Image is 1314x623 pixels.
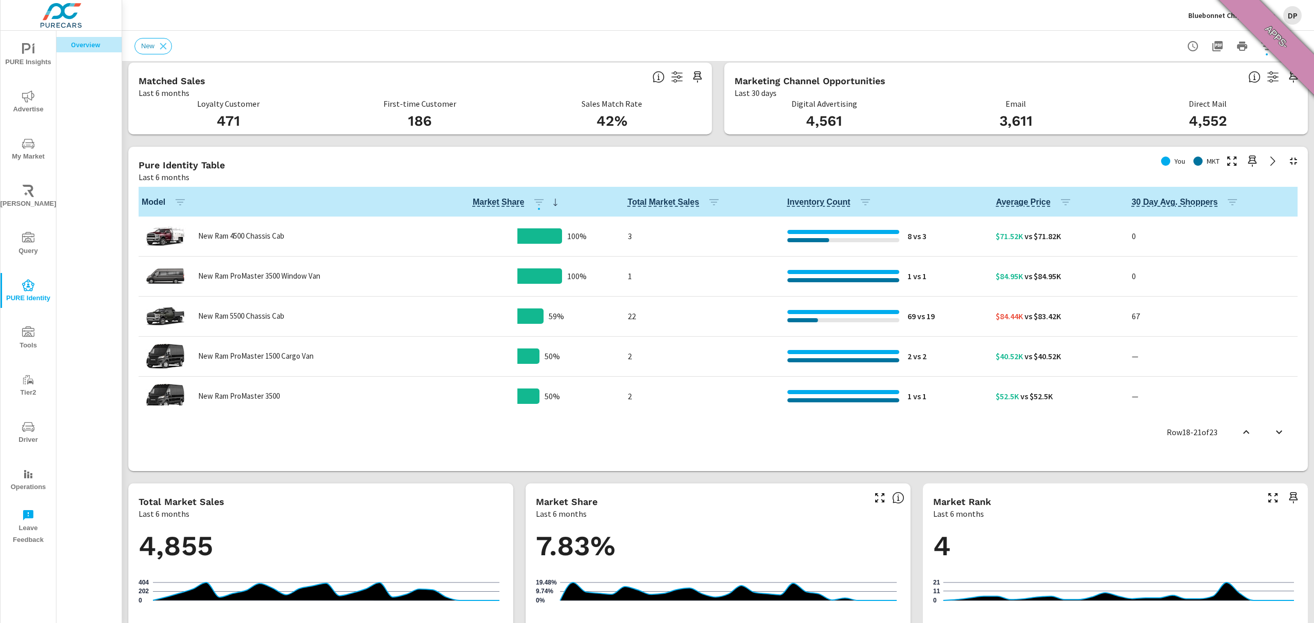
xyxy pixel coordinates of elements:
p: You [1174,156,1185,166]
button: "Export Report to PDF" [1207,36,1228,56]
a: See more details in report [1265,153,1281,169]
p: Sales Match Rate [522,99,702,108]
p: 50% [545,390,560,402]
span: Average Internet price per model across the market vs dealership. [996,196,1050,208]
p: vs $52.5K [1019,390,1053,402]
p: New Ram ProMaster 3500 Window Van [198,271,320,281]
button: Make Fullscreen [1224,153,1240,169]
h5: Pure Identity Table [139,160,225,170]
p: 100% [567,270,587,282]
span: PURE Identity shoppers interested in that specific model. [1132,196,1218,208]
p: 3 [628,230,771,242]
span: [PERSON_NAME] [4,185,53,210]
span: Model [142,196,190,208]
h3: 4,552 [1118,112,1298,130]
img: glamour [145,301,186,332]
button: Minimize Widget [1285,153,1302,169]
div: DP [1283,6,1302,25]
span: Matched shoppers that can be exported to each channel type. This is targetable traffic. [1248,71,1261,83]
span: Total sales for that model within the set market. [628,196,699,208]
span: Operations [4,468,53,493]
p: 2 [628,390,771,402]
h3: 471 [139,112,318,130]
button: Make Fullscreen [1265,490,1281,506]
span: PURE Insights [4,43,53,68]
span: Tools [4,326,53,352]
p: MKT [1207,156,1220,166]
p: 50% [545,350,560,362]
img: glamour [145,381,186,412]
p: 8 [907,230,912,242]
p: vs $84.95K [1023,270,1061,282]
h3: 186 [331,112,510,130]
p: 2 [907,350,912,362]
span: Inventory Count [787,196,876,208]
h5: Marketing Channel Opportunities [735,75,885,86]
span: Advertise [4,90,53,115]
p: Last 6 months [536,508,587,520]
span: Tier2 [4,374,53,399]
span: Average Price [996,196,1075,208]
p: vs 3 [912,230,926,242]
p: $84.44K [996,310,1023,322]
text: 19.48% [536,579,557,586]
text: 0% [536,597,545,604]
p: — [1132,390,1296,402]
p: Email [926,99,1106,108]
h3: 3,611 [926,112,1106,130]
p: Last 6 months [139,508,189,520]
h5: Market Rank [933,496,991,507]
h5: Market Share [536,496,597,507]
img: glamour [145,261,186,291]
p: 0 [1132,230,1296,242]
span: Save this to your personalized report [1285,69,1302,85]
span: Loyalty: Matches that have purchased from the dealership before and purchased within the timefram... [652,71,665,83]
text: 21 [933,579,940,586]
p: Digital Advertising [735,99,914,108]
p: vs $71.82K [1023,230,1061,242]
p: 1 [907,270,912,282]
p: $52.5K [996,390,1019,402]
p: Direct Mail [1118,99,1298,108]
img: glamour [145,221,186,251]
p: Overview [71,40,113,50]
p: First-time Customer [331,99,510,108]
span: Query [4,232,53,257]
button: Make Fullscreen [872,490,888,506]
span: PURE Identity [4,279,53,304]
h3: 4,561 [735,112,914,130]
p: 69 [907,310,916,322]
text: 404 [139,579,149,586]
p: Row 18 - 21 of 23 [1167,426,1218,438]
p: New Ram 5500 Chassis Cab [198,311,284,321]
p: $40.52K [996,350,1023,362]
p: vs 2 [912,350,926,362]
p: New Ram ProMaster 3500 [198,392,280,401]
p: Last 6 months [139,171,189,183]
p: 67 [1132,310,1296,322]
p: 100% [567,230,587,242]
span: My Market [4,138,53,163]
span: Driver [4,421,53,446]
button: Apply Filters [1257,36,1277,56]
text: 9.74% [536,588,553,595]
span: Market Share [473,196,562,208]
h5: Total Market Sales [139,496,224,507]
p: Bluebonnet Chrysler Dodge [1188,11,1275,20]
button: Select Date Range [1281,36,1302,56]
p: — [1132,350,1296,362]
span: 30 Day Avg. Shoppers [1132,196,1243,208]
p: 0 [1132,270,1296,282]
p: $71.52K [996,230,1023,242]
p: Last 6 months [933,508,984,520]
p: 2 [628,350,771,362]
h1: 7.83% [536,529,900,563]
p: vs $83.42K [1023,310,1061,322]
span: Model sales / Total Market Sales. [Market = within dealer PMA (or 60 miles if no PMA is defined) ... [473,196,525,208]
p: Last 6 months [139,87,189,99]
button: scroll to bottom [1267,420,1291,444]
div: Overview [56,37,122,52]
p: vs 1 [912,270,926,282]
h1: 4,855 [139,529,503,563]
img: glamour [145,341,186,372]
